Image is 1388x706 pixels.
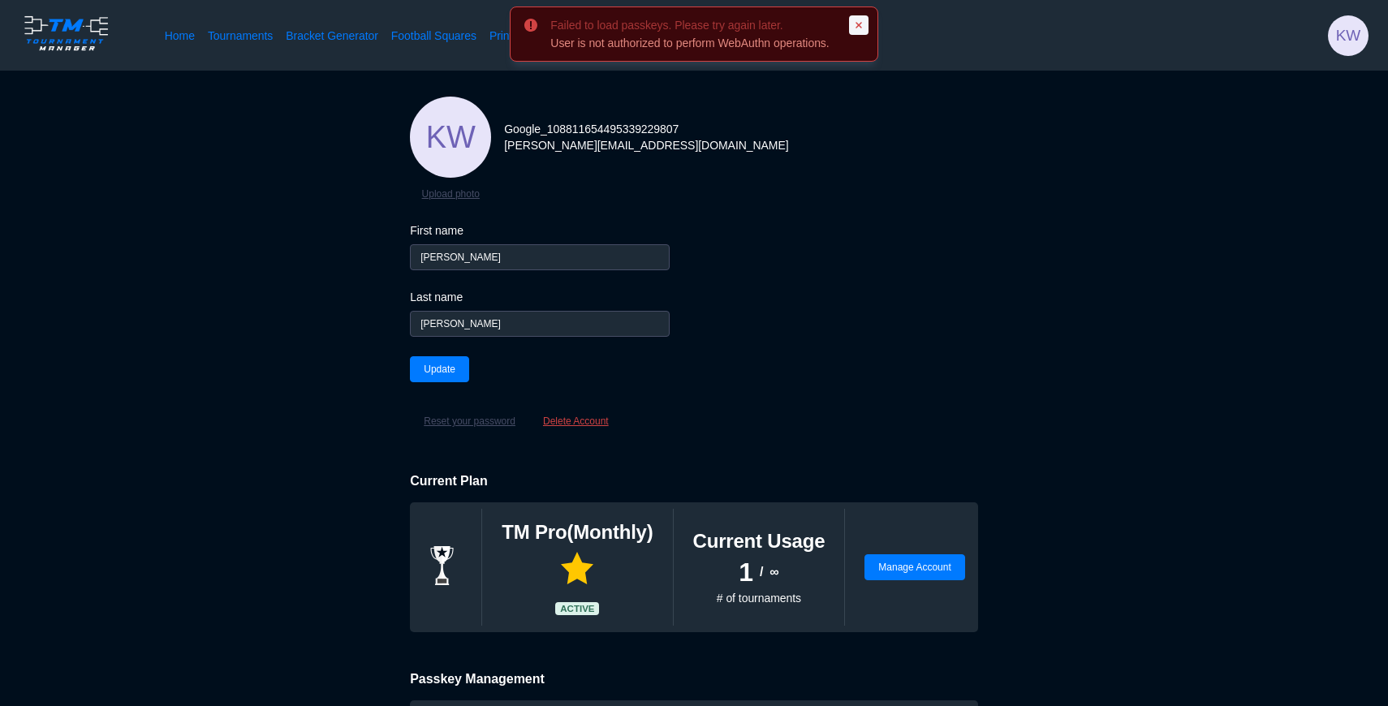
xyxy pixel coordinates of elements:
a: Tournaments [208,28,273,44]
div: kevin wilson [410,97,491,178]
label: First name [410,223,670,238]
h4: Failed to load passkeys. Please try again later. [550,19,829,31]
button: KW [1328,15,1369,56]
button: Update [410,356,469,382]
span: 1 [739,564,753,580]
img: trophy.af1f162d0609cb352d9c6f1639651ff2.svg [423,546,462,585]
h2: TM Pro (Monthly) [502,519,653,545]
button: Upload photo [410,184,491,204]
button: Manage Account [864,554,964,580]
button: Reset your password [410,408,529,434]
span: Google_108811654495339229807 [504,121,788,137]
strong: Active [555,602,599,615]
a: Bracket Generator [286,28,378,44]
button: Delete Account [529,408,623,434]
h2: Current Usage [693,528,825,554]
a: Football Squares [391,28,476,44]
a: Printables [489,28,540,44]
span: KW [410,97,491,178]
span: / [760,564,763,580]
p: User is not authorized to perform WebAuthn operations. [550,37,829,49]
h2: Current Plan [410,473,978,489]
h2: Passkey Management [410,671,978,687]
span: # of tournaments [717,592,801,605]
img: star.9501ad395285fe8c4f6a6c753b5fc74b.svg [561,552,593,584]
img: logo.ffa97a18e3bf2c7d.png [19,13,113,54]
div: kevin wilson [1328,15,1369,56]
label: Last name [410,290,670,304]
span: ∞ [769,564,778,580]
a: Home [165,28,195,44]
span: [PERSON_NAME][EMAIL_ADDRESS][DOMAIN_NAME] [504,137,788,153]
